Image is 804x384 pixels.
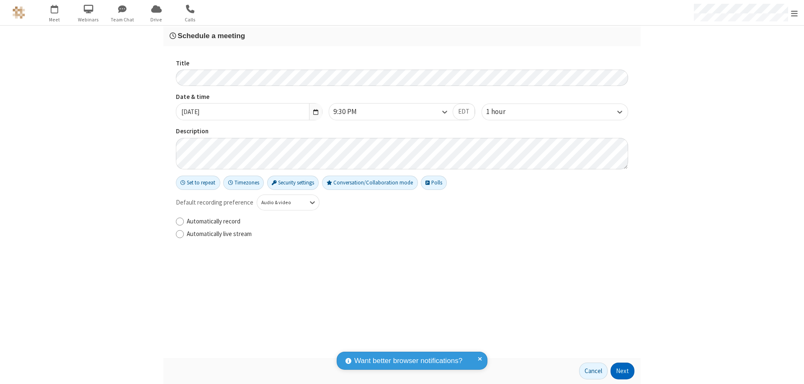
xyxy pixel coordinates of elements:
[178,31,245,40] span: Schedule a meeting
[611,363,634,379] button: Next
[176,92,322,102] label: Date & time
[187,217,628,226] label: Automatically record
[354,355,462,366] span: Want better browser notifications?
[141,16,172,23] span: Drive
[267,176,319,190] button: Security settings
[176,198,253,208] span: Default recording preference
[73,16,104,23] span: Webinars
[486,106,520,117] div: 1 hour
[176,127,628,136] label: Description
[176,176,220,190] button: Set to repeat
[322,176,418,190] button: Conversation/Collaboration mode
[175,16,206,23] span: Calls
[333,106,371,117] div: 9:30 PM
[453,104,475,120] button: EDT
[13,6,25,19] img: QA Selenium DO NOT DELETE OR CHANGE
[176,59,628,68] label: Title
[39,16,70,23] span: Meet
[261,199,301,206] div: Audio & video
[223,176,264,190] button: Timezones
[187,229,628,239] label: Automatically live stream
[107,16,138,23] span: Team Chat
[421,176,447,190] button: Polls
[579,363,608,379] button: Cancel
